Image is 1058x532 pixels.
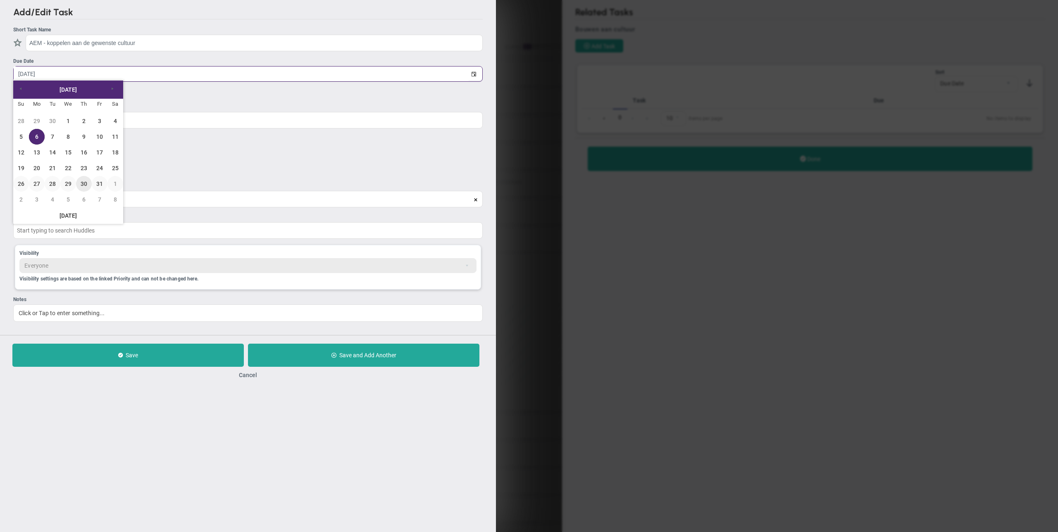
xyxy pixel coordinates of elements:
a: 2 [76,113,92,129]
button: Save and Add Another [248,344,479,367]
h2: Add/Edit Task [13,7,483,19]
a: 4 [45,192,60,207]
span: clear [483,196,492,202]
div: Click or Tap to enter something... [13,304,483,322]
a: 8 [107,192,123,207]
a: 1 [107,176,123,192]
th: Friday [92,99,107,113]
a: 7 [92,192,107,207]
a: 30 [45,113,60,129]
div: Align to a Huddle [13,214,481,221]
div: Visibility [19,249,474,257]
a: 9 [76,129,92,145]
span: select [468,66,482,81]
input: Search or Invite Team Members [13,112,483,128]
a: 11 [107,129,123,145]
a: [DATE] [28,82,108,97]
a: 19 [13,160,29,176]
th: Wednesday [60,99,76,113]
th: Saturday [107,99,123,113]
a: 23 [76,160,92,176]
input: Short Task Name [26,35,483,51]
a: 3 [92,113,107,129]
div: Notes [13,296,481,304]
th: Sunday [13,99,29,113]
th: Tuesday [45,99,60,113]
a: 29 [60,176,76,192]
span: Save and Add Another [339,352,396,359]
a: 1 [60,113,76,129]
a: [DATE] [13,209,123,223]
span: Save [126,352,138,359]
a: 27 [29,176,45,192]
div: Visibility settings are based on the linked Priority and can not be changed here. [19,275,474,283]
a: 12 [13,145,29,160]
a: 31 [92,176,107,192]
a: 28 [13,113,29,129]
a: 18 [107,145,123,160]
th: Thursday [76,99,92,113]
td: Current focused date is Monday, October 06, 2025 [29,129,45,145]
a: 4 [107,113,123,129]
button: Save [12,344,244,367]
a: 20 [29,160,45,176]
input: Start typing to search Huddles [13,222,483,239]
a: 29 [29,113,45,129]
a: 6 [76,192,92,207]
a: 10 [92,129,107,145]
a: 14 [45,145,60,160]
button: Cancel [239,372,257,378]
a: 16 [76,145,92,160]
div: Short Task Name [13,26,481,34]
a: 5 [13,129,29,145]
a: 13 [29,145,45,160]
a: 7 [45,129,60,145]
a: 22 [60,160,76,176]
a: 26 [13,176,29,192]
a: 17 [92,145,107,160]
a: 28 [45,176,60,192]
a: 5 [60,192,76,207]
a: 25 [107,160,123,176]
a: 2 [13,192,29,207]
a: 15 [60,145,76,160]
a: 21 [45,160,60,176]
div: Align to a Priority [13,182,481,190]
input: Start typing to search Priorities [13,191,483,207]
a: 30 [76,176,92,192]
a: 6 [29,129,45,145]
a: 24 [92,160,107,176]
a: 3 [29,192,45,207]
div: Assigned To [13,103,481,111]
div: Due Date [13,57,481,65]
a: Next [107,82,122,97]
th: Monday [29,99,45,113]
a: 8 [60,129,76,145]
a: Previous [15,82,30,97]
